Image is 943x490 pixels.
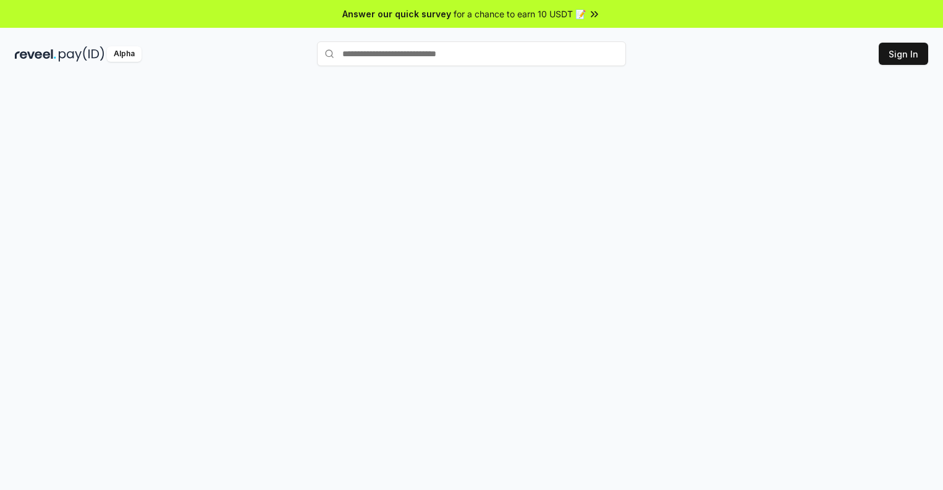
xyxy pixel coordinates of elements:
[454,7,586,20] span: for a chance to earn 10 USDT 📝
[59,46,104,62] img: pay_id
[879,43,928,65] button: Sign In
[15,46,56,62] img: reveel_dark
[342,7,451,20] span: Answer our quick survey
[107,46,142,62] div: Alpha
